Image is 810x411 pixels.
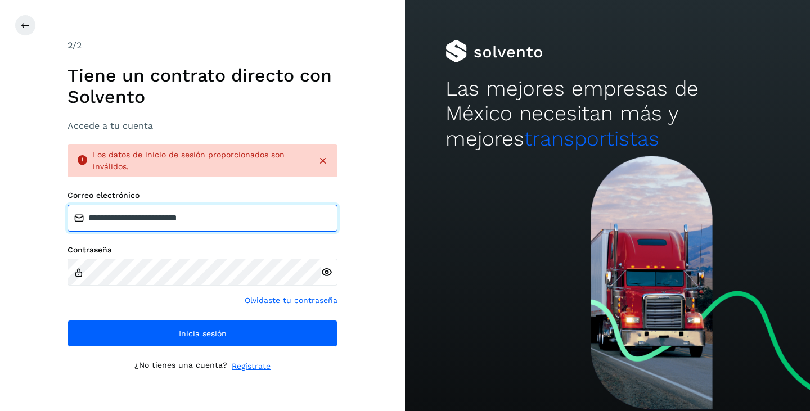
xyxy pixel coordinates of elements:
[67,120,337,131] h3: Accede a tu cuenta
[524,127,659,151] span: transportistas
[232,360,271,372] a: Regístrate
[67,245,337,255] label: Contraseña
[67,191,337,200] label: Correo electrónico
[445,76,769,151] h2: Las mejores empresas de México necesitan más y mejores
[67,65,337,108] h1: Tiene un contrato directo con Solvento
[134,360,227,372] p: ¿No tienes una cuenta?
[245,295,337,306] a: Olvidaste tu contraseña
[179,329,227,337] span: Inicia sesión
[67,320,337,347] button: Inicia sesión
[67,40,73,51] span: 2
[93,149,308,173] div: Los datos de inicio de sesión proporcionados son inválidos.
[67,39,337,52] div: /2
